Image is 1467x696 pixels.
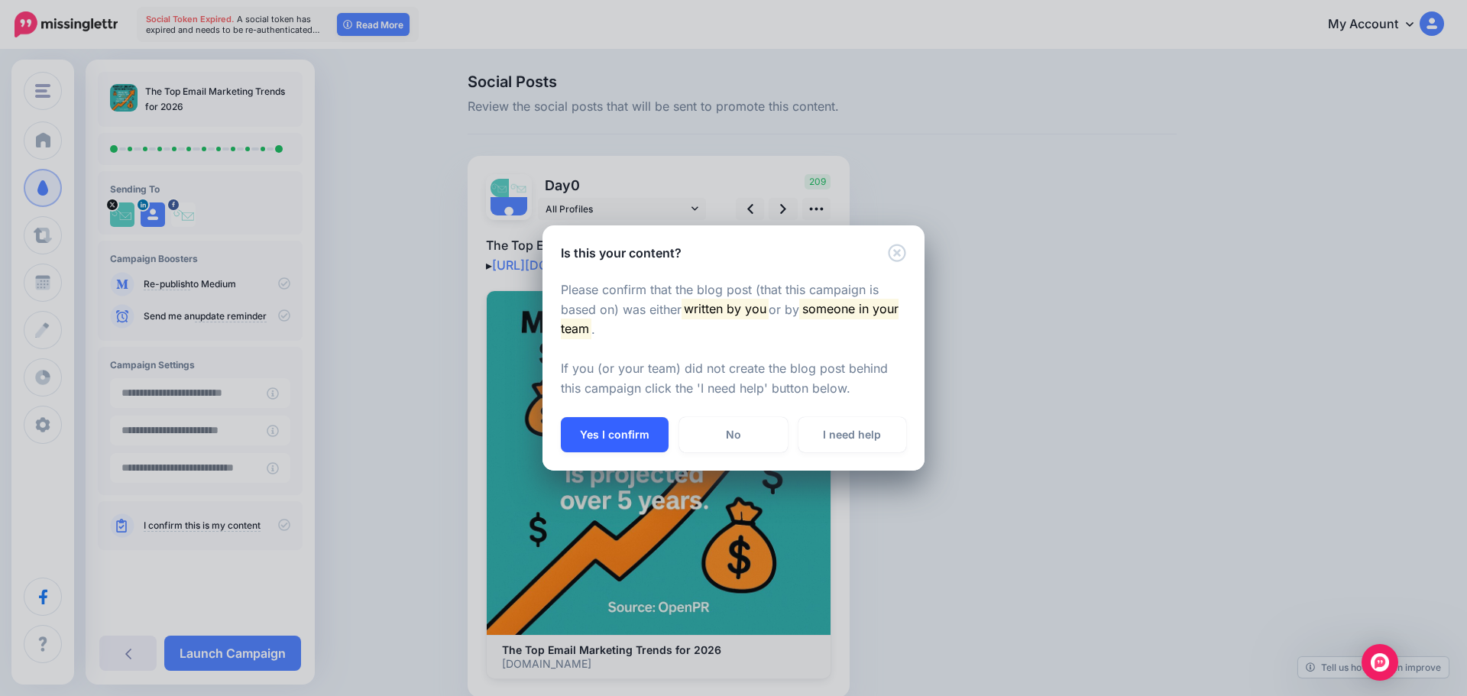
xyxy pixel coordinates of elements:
button: Yes I confirm [561,417,669,452]
h5: Is this your content? [561,244,682,262]
button: Close [888,244,906,263]
mark: written by you [682,299,769,319]
div: Open Intercom Messenger [1362,644,1398,681]
a: No [679,417,787,452]
p: Please confirm that the blog post (that this campaign is based on) was either or by . If you (or ... [561,280,906,400]
mark: someone in your team [561,299,899,338]
a: I need help [798,417,906,452]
